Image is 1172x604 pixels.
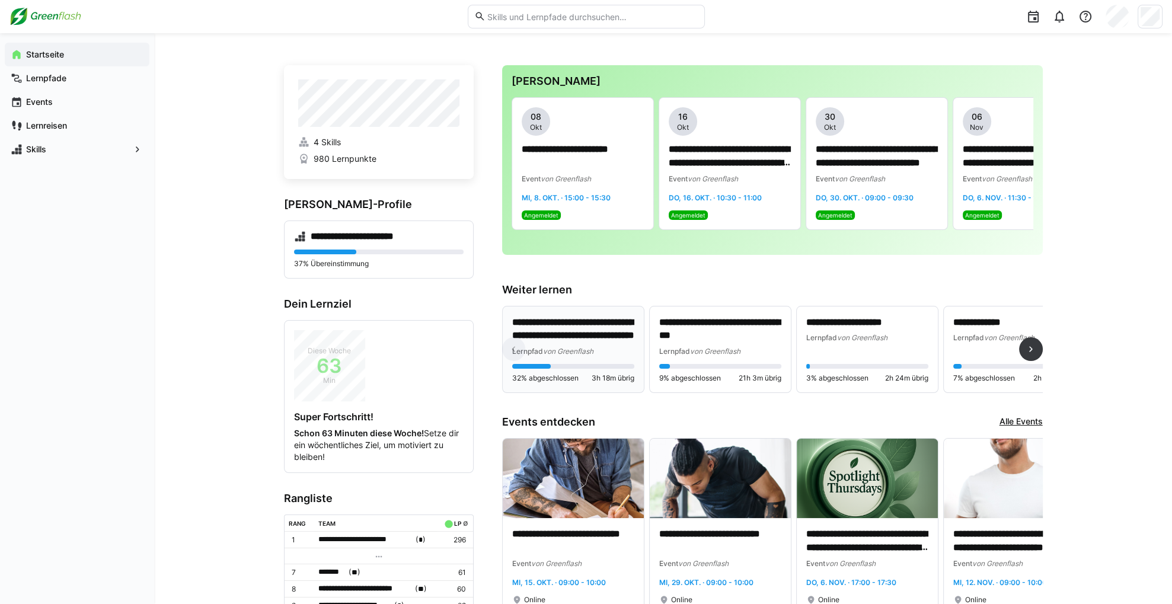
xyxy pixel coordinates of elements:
[963,174,982,183] span: Event
[512,559,531,568] span: Event
[284,492,474,505] h3: Rangliste
[1033,373,1075,383] span: 2h 12m übrig
[531,559,582,568] span: von Greenflash
[349,566,360,579] span: ( )
[284,198,474,211] h3: [PERSON_NAME]-Profile
[953,373,1015,383] span: 7% abgeschlossen
[522,174,541,183] span: Event
[984,333,1034,342] span: von Greenflash
[294,427,464,463] p: Setze dir ein wöchentliches Ziel, um motiviert zu bleiben!
[503,439,644,518] img: image
[806,559,825,568] span: Event
[313,153,376,165] span: 980 Lernpunkte
[502,416,595,429] h3: Events entdecken
[825,559,876,568] span: von Greenflash
[970,123,983,132] span: Nov
[837,333,887,342] span: von Greenflash
[953,333,984,342] span: Lernpfad
[982,174,1032,183] span: von Greenflash
[669,174,688,183] span: Event
[442,568,465,577] p: 61
[972,559,1023,568] span: von Greenflash
[512,578,606,587] span: Mi, 15. Okt. · 09:00 - 10:00
[294,411,464,423] h4: Super Fortschritt!
[835,174,885,183] span: von Greenflash
[531,111,541,123] span: 08
[688,174,738,183] span: von Greenflash
[512,347,543,356] span: Lernpfad
[650,439,791,518] img: image
[659,373,721,383] span: 9% abgeschlossen
[416,533,426,546] span: ( )
[953,578,1047,587] span: Mi, 12. Nov. · 09:00 - 10:00
[486,11,698,22] input: Skills und Lernpfade durchsuchen…
[885,373,928,383] span: 2h 24m übrig
[824,123,836,132] span: Okt
[512,75,1033,88] h3: [PERSON_NAME]
[524,212,558,219] span: Angemeldet
[690,347,740,356] span: von Greenflash
[944,439,1085,518] img: image
[677,123,689,132] span: Okt
[289,520,306,527] div: Rang
[454,520,461,527] div: LP
[292,584,309,594] p: 8
[463,517,468,528] a: ø
[318,520,336,527] div: Team
[963,193,1052,202] span: Do, 6. Nov. · 11:30 - 12:00
[818,212,852,219] span: Angemeldet
[659,578,753,587] span: Mi, 29. Okt. · 09:00 - 10:00
[999,416,1043,429] a: Alle Events
[592,373,634,383] span: 3h 18m übrig
[512,373,579,383] span: 32% abgeschlossen
[678,111,688,123] span: 16
[294,428,424,438] strong: Schon 63 Minuten diese Woche!
[294,259,464,269] p: 37% Übereinstimmung
[806,578,896,587] span: Do, 6. Nov. · 17:00 - 17:30
[541,174,591,183] span: von Greenflash
[972,111,982,123] span: 06
[442,584,465,594] p: 60
[659,347,690,356] span: Lernpfad
[284,298,474,311] h3: Dein Lernziel
[292,568,309,577] p: 7
[797,439,938,518] img: image
[530,123,542,132] span: Okt
[806,333,837,342] span: Lernpfad
[739,373,781,383] span: 21h 3m übrig
[669,193,762,202] span: Do, 16. Okt. · 10:30 - 11:00
[953,559,972,568] span: Event
[313,136,340,148] span: 4 Skills
[298,136,459,148] a: 4 Skills
[522,193,611,202] span: Mi, 8. Okt. · 15:00 - 15:30
[671,212,705,219] span: Angemeldet
[415,583,427,595] span: ( )
[678,559,729,568] span: von Greenflash
[806,373,868,383] span: 3% abgeschlossen
[659,559,678,568] span: Event
[502,283,1043,296] h3: Weiter lernen
[816,174,835,183] span: Event
[816,193,914,202] span: Do, 30. Okt. · 09:00 - 09:30
[965,212,999,219] span: Angemeldet
[825,111,835,123] span: 30
[292,535,309,545] p: 1
[543,347,593,356] span: von Greenflash
[442,535,465,545] p: 296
